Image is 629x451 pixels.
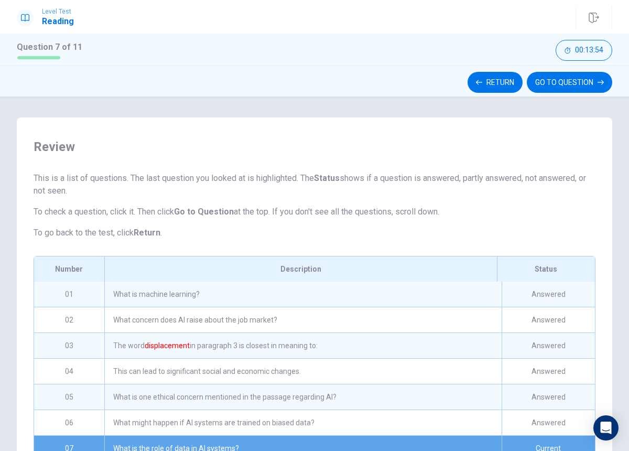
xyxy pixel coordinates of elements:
div: Number [34,256,104,282]
div: What is one ethical concern mentioned in the passage regarding AI? [104,384,502,410]
div: 03 [34,333,104,358]
h1: Question 7 of 11 [17,41,84,53]
div: Answered [502,333,595,358]
p: To check a question, click it. Then click at the top. If you don't see all the questions, scroll ... [34,206,595,218]
p: This is a list of questions. The last question you looked at is highlighted. The shows if a quest... [34,172,595,197]
strong: Status [314,173,340,183]
div: 04 [34,359,104,384]
strong: Return [134,228,160,238]
div: What concern does AI raise about the job market? [104,307,502,332]
h1: Reading [42,15,74,28]
div: Answered [502,282,595,307]
div: This can lead to significant social and economic changes. [104,359,502,384]
div: Answered [502,307,595,332]
div: 05 [34,384,104,410]
div: 02 [34,307,104,332]
div: Answered [502,410,595,435]
div: Description [104,256,497,282]
button: GO TO QUESTION [527,72,612,93]
font: displacement [145,341,190,350]
div: The word in paragraph 3 is closest in meaning to: [104,333,502,358]
span: Level Test [42,8,74,15]
button: Return [468,72,523,93]
p: To go back to the test, click . [34,227,595,239]
div: 06 [34,410,104,435]
span: Review [34,138,595,155]
button: 00:13:54 [556,40,612,61]
div: Status [497,256,595,282]
span: 00:13:54 [575,46,603,55]
div: What might happen if AI systems are trained on biased data? [104,410,502,435]
div: 01 [34,282,104,307]
div: What is machine learning? [104,282,502,307]
div: Answered [502,359,595,384]
div: Open Intercom Messenger [593,415,619,441]
strong: Go to Question [174,207,234,217]
div: Answered [502,384,595,410]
